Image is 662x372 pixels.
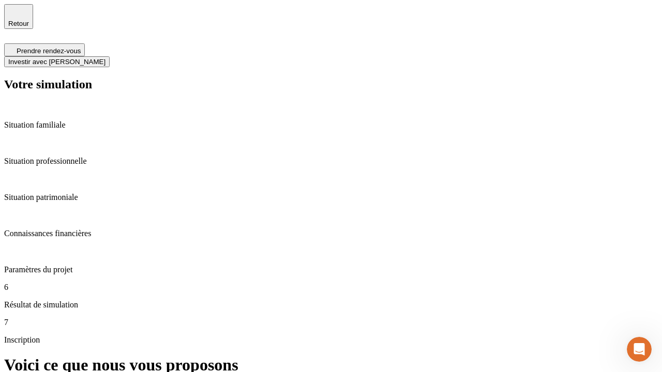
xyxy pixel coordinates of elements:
[4,193,658,202] p: Situation patrimoniale
[17,47,81,55] span: Prendre rendez-vous
[4,229,658,238] p: Connaissances financières
[4,43,85,56] button: Prendre rendez-vous
[627,337,652,362] iframe: Intercom live chat
[4,120,658,130] p: Situation familiale
[8,58,106,66] span: Investir avec [PERSON_NAME]
[4,157,658,166] p: Situation professionnelle
[4,56,110,67] button: Investir avec [PERSON_NAME]
[4,283,658,292] p: 6
[4,265,658,274] p: Paramètres du projet
[4,318,658,327] p: 7
[8,20,29,27] span: Retour
[4,335,658,345] p: Inscription
[4,4,33,29] button: Retour
[4,78,658,91] h2: Votre simulation
[4,300,658,309] p: Résultat de simulation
